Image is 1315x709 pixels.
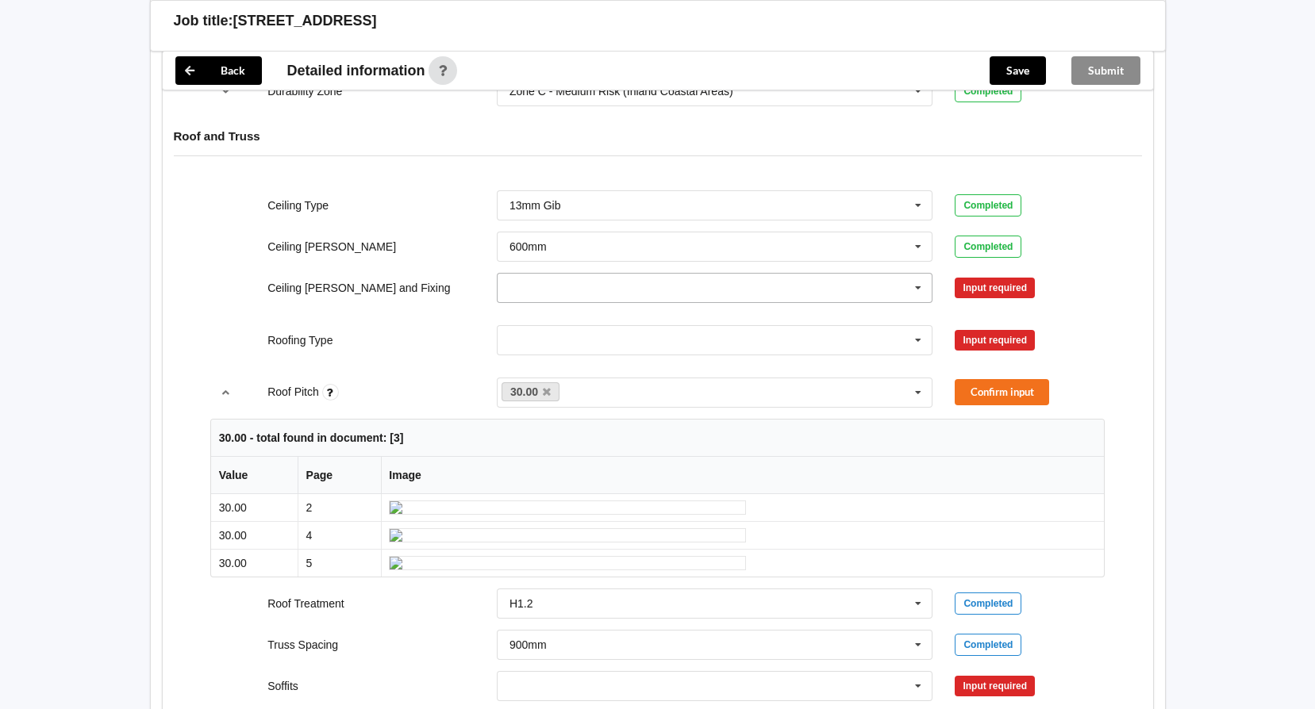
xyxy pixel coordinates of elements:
div: Completed [955,194,1021,217]
label: Soffits [267,680,298,692]
h3: Job title: [174,12,233,30]
button: Back [175,56,262,85]
td: 4 [298,521,381,549]
label: Truss Spacing [267,638,338,651]
th: Page [298,457,381,494]
img: ai_input-page2-RoofPitch-0-0.jpeg [389,500,746,515]
span: Detailed information [287,63,425,78]
img: ai_input-page5-RoofPitch-0-2.jpeg [389,556,746,570]
label: Ceiling [PERSON_NAME] and Fixing [267,282,450,294]
img: ai_input-page4-RoofPitch-0-1.jpeg [389,528,746,542]
h3: [STREET_ADDRESS] [233,12,377,30]
div: Input required [955,676,1035,696]
button: Save [990,56,1046,85]
div: Input required [955,278,1035,298]
label: Roof Pitch [267,385,321,398]
div: Completed [955,634,1021,656]
td: 30.00 [211,549,298,577]
div: Completed [955,592,1021,615]
td: 30.00 [211,494,298,521]
div: H1.2 [509,598,533,609]
button: reference-toggle [210,378,241,407]
td: 30.00 [211,521,298,549]
label: Durability Zone [267,85,342,98]
div: 600mm [509,241,547,252]
div: 13mm Gib [509,200,561,211]
th: 30.00 - total found in document: [3] [211,420,1104,457]
label: Ceiling Type [267,199,329,212]
div: Completed [955,236,1021,258]
h4: Roof and Truss [174,128,1142,144]
td: 2 [298,494,381,521]
div: Input required [955,330,1035,351]
td: 5 [298,549,381,577]
th: Image [381,457,1104,494]
button: reference-toggle [210,77,241,105]
div: Completed [955,80,1021,102]
th: Value [211,457,298,494]
label: Roofing Type [267,334,333,347]
label: Roof Treatment [267,597,344,610]
button: Confirm input [955,379,1049,405]
label: Ceiling [PERSON_NAME] [267,240,396,253]
a: 30.00 [502,382,560,401]
div: Zone C - Medium Risk (Inland Coastal Areas) [509,86,733,97]
div: 900mm [509,639,547,650]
